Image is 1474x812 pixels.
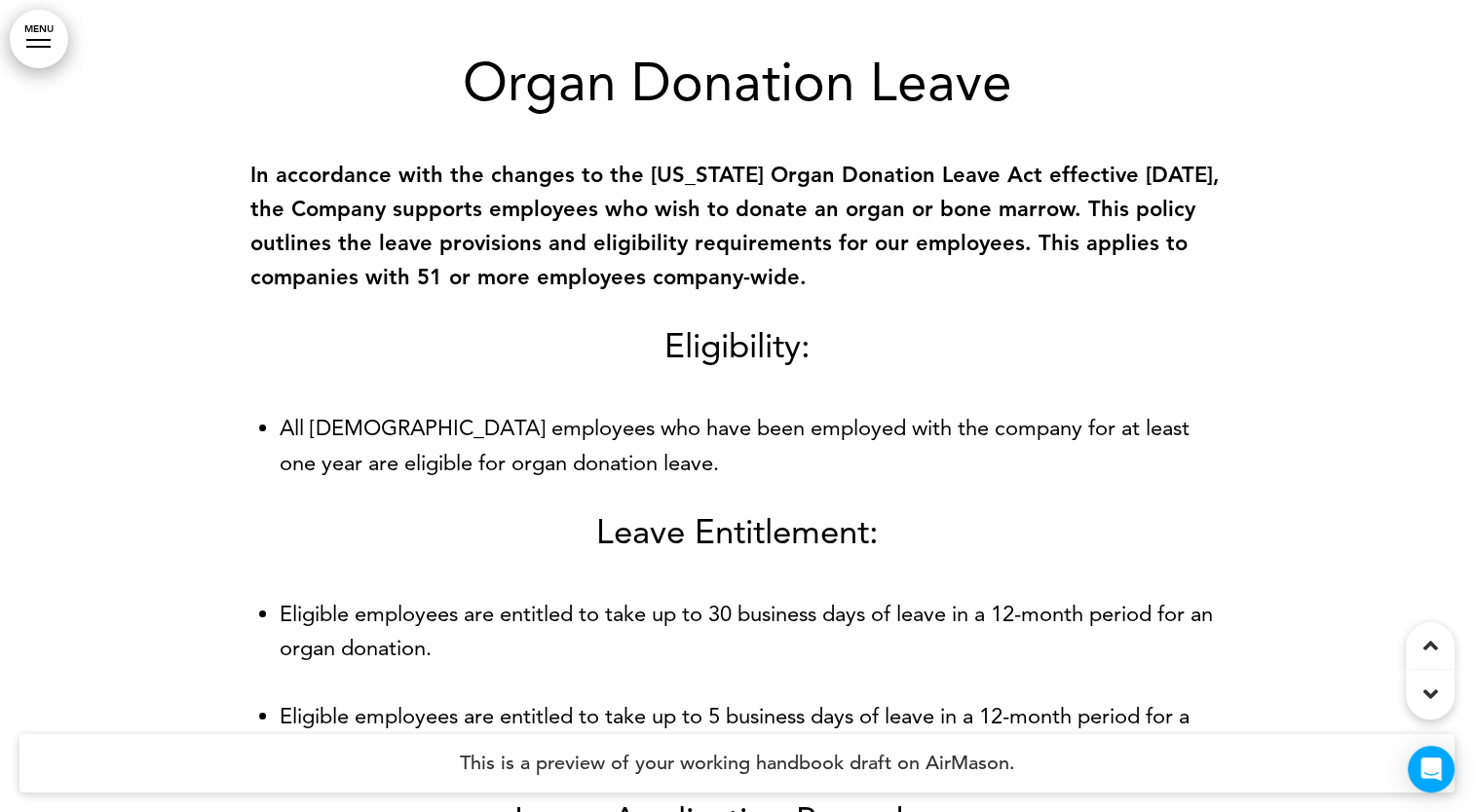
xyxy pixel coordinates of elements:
[1408,746,1455,793] div: Open Intercom Messenger
[280,699,1225,767] li: Eligible employees are entitled to take up to 5 business days of leave in a 12-month period for a...
[250,162,1220,291] strong: In accordance with the changes to the [US_STATE] Organ Donation Leave Act effective [DATE], the C...
[10,10,68,68] a: MENU
[19,734,1455,793] h4: This is a preview of your working handbook draft on AirMason.
[250,328,1225,362] h4: Eligibility:
[280,597,1225,665] li: Eligible employees are entitled to take up to 30 business days of leave in a 12-month period for ...
[250,55,1225,109] h1: Organ Donation Leave
[250,514,1225,548] h4: Leave Entitlement:
[280,411,1225,479] li: All [DEMOGRAPHIC_DATA] employees who have been employed with the company for at least one year ar...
